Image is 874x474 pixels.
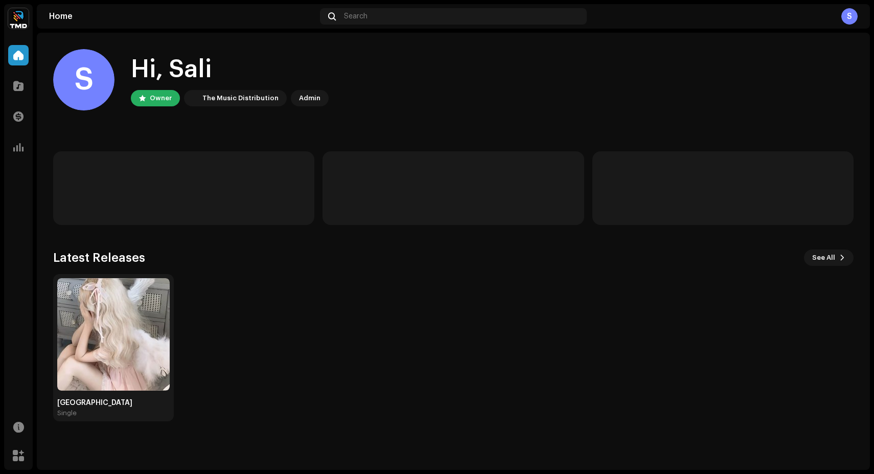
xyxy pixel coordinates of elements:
[299,92,320,104] div: Admin
[202,92,279,104] div: The Music Distribution
[841,8,858,25] div: S
[53,250,145,266] h3: Latest Releases
[186,92,198,104] img: 622bc8f8-b98b-49b5-8c6c-3a84fb01c0a0
[57,278,170,391] img: c26092ea-1c6e-458f-8533-0564610d0997
[8,8,29,29] img: 622bc8f8-b98b-49b5-8c6c-3a84fb01c0a0
[804,250,854,266] button: See All
[57,399,170,407] div: [GEOGRAPHIC_DATA]
[53,49,114,110] div: S
[344,12,367,20] span: Search
[49,12,316,20] div: Home
[131,53,329,86] div: Hi, Sali
[150,92,172,104] div: Owner
[812,247,835,268] span: See All
[57,409,77,417] div: Single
